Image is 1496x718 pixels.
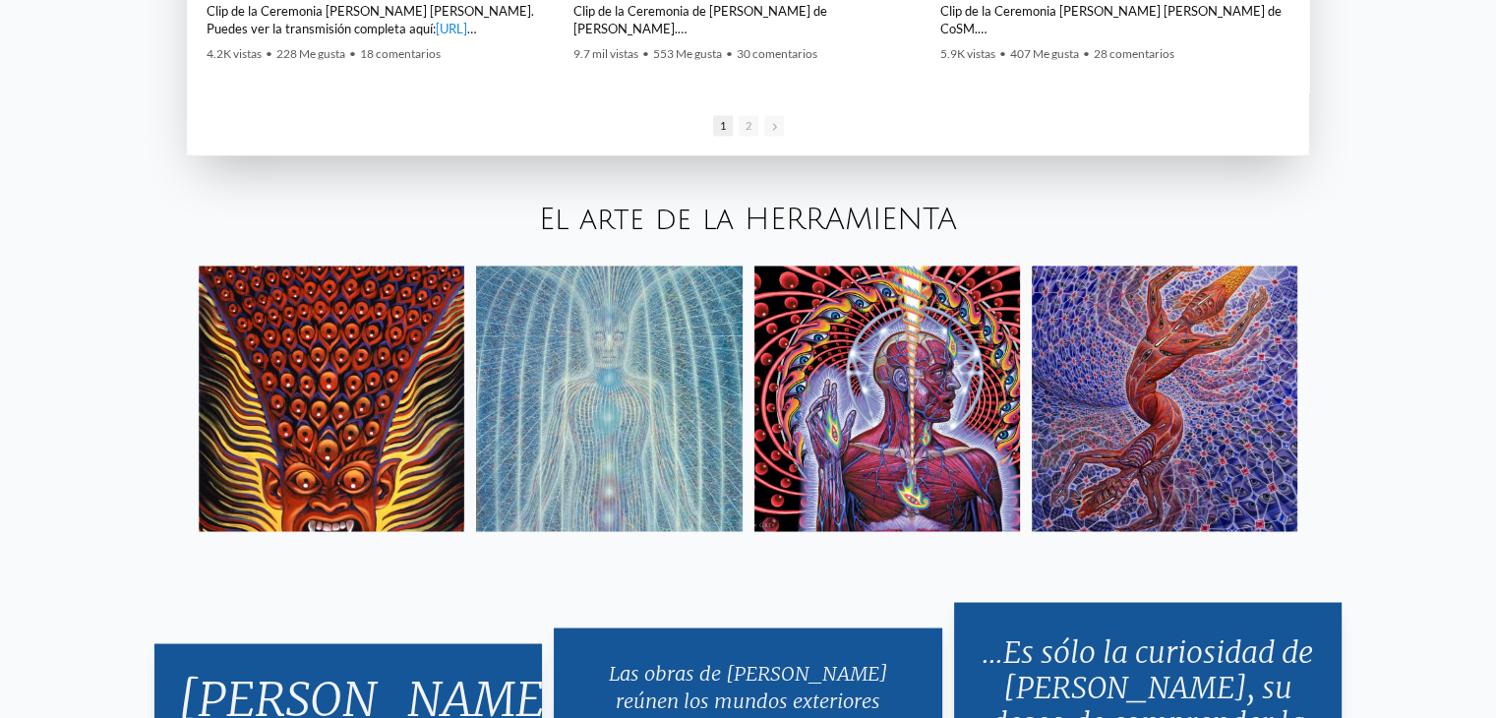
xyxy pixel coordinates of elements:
[207,21,436,36] font: Puedes ver la transmisión completa aquí:
[266,46,272,61] font: •
[940,46,995,61] font: 5.9K vistas
[642,46,649,61] font: •
[999,46,1006,61] font: •
[573,3,827,36] font: Clip de la Ceremonia de [PERSON_NAME] de [PERSON_NAME].
[1010,46,1079,61] font: 407 Me gusta
[207,3,534,19] font: Clip de la Ceremonia [PERSON_NAME] [PERSON_NAME].
[726,46,733,61] font: •
[653,46,722,61] font: 553 Me gusta
[349,46,356,61] font: •
[940,3,1282,36] font: Clip de la Ceremonia [PERSON_NAME] [PERSON_NAME] de CoSM.
[207,46,262,61] font: 4.2K vistas
[360,46,441,61] font: 18 comentarios
[573,46,638,61] font: 9.7 mil vistas
[746,119,751,132] font: 2
[1094,46,1174,61] font: 28 comentarios
[276,46,345,61] font: 228 Me gusta
[720,119,726,132] font: 1
[207,21,476,54] a: [URL][DOMAIN_NAME]
[737,46,817,61] font: 30 comentarios
[1083,46,1090,61] font: •
[539,204,957,236] a: El arte de la HERRAMIENTA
